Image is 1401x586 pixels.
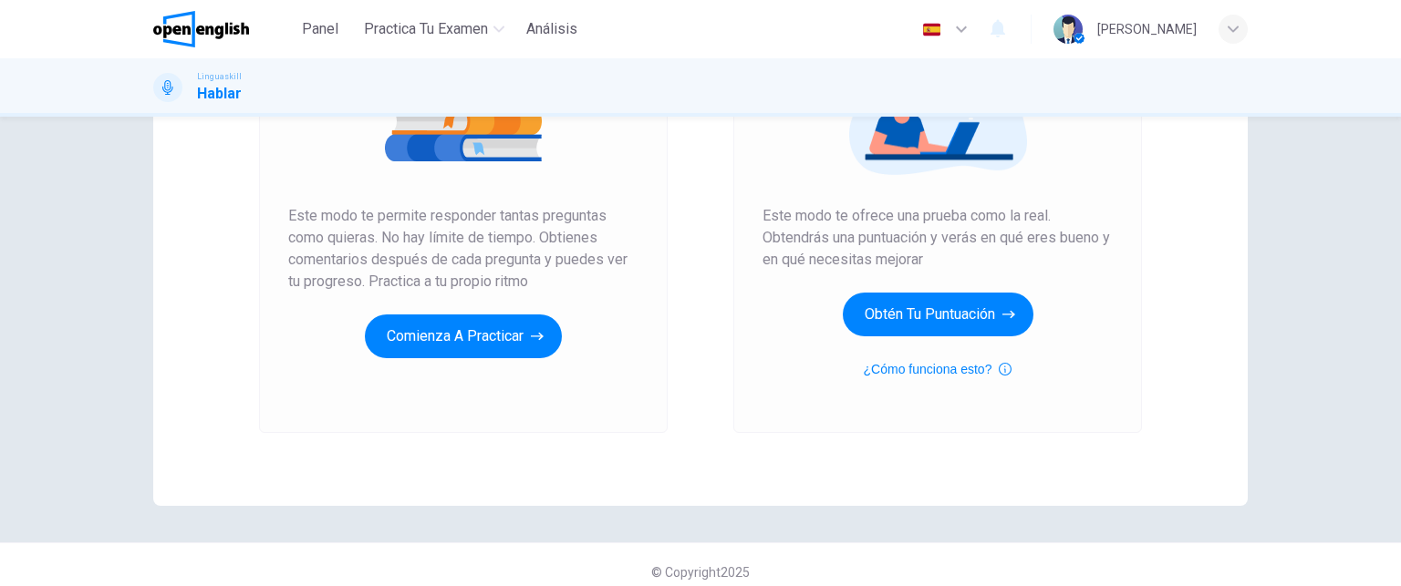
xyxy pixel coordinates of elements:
span: Este modo te permite responder tantas preguntas como quieras. No hay límite de tiempo. Obtienes c... [288,205,638,293]
span: Panel [302,18,338,40]
span: Linguaskill [197,70,242,83]
button: Practica tu examen [357,13,512,46]
span: © Copyright 2025 [651,565,750,580]
div: [PERSON_NAME] [1097,18,1197,40]
button: Comienza a practicar [365,314,562,358]
img: OpenEnglish logo [153,11,249,47]
img: Profile picture [1053,15,1083,44]
span: Este modo te ofrece una prueba como la real. Obtendrás una puntuación y verás en qué eres bueno y... [763,205,1113,271]
button: Panel [291,13,349,46]
button: Análisis [519,13,585,46]
img: es [920,23,943,36]
button: Obtén tu puntuación [843,293,1033,336]
h1: Hablar [197,83,242,105]
span: Análisis [526,18,577,40]
span: Practica tu examen [364,18,488,40]
button: ¿Cómo funciona esto? [864,358,1012,380]
a: OpenEnglish logo [153,11,291,47]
